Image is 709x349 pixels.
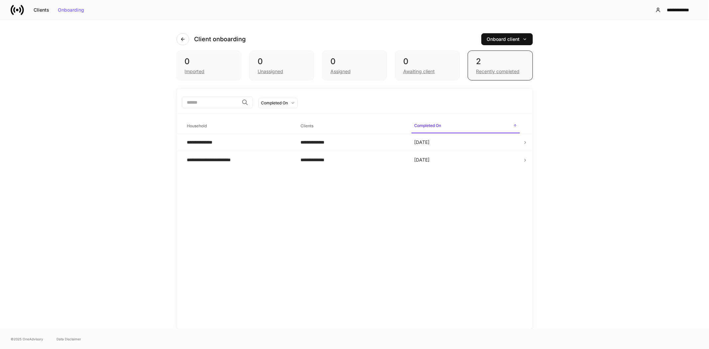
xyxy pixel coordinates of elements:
span: © 2025 OneAdvisory [11,336,43,342]
h6: Household [187,123,207,129]
div: Imported [185,68,205,75]
div: 0Assigned [322,51,387,80]
div: Assigned [330,68,351,75]
div: 0 [258,56,306,67]
button: Onboarding [54,5,88,15]
div: Onboard client [487,37,527,42]
a: Data Disclaimer [57,336,81,342]
div: 0Unassigned [249,51,314,80]
span: Completed On [412,119,520,133]
div: Recently completed [476,68,520,75]
h6: Clients [300,123,313,129]
td: [DATE] [409,134,523,151]
button: Clients [29,5,54,15]
div: 2Recently completed [468,51,532,80]
div: Completed On [261,100,288,106]
div: 0Imported [177,51,241,80]
span: Clients [298,119,406,133]
h4: Client onboarding [194,35,246,43]
div: Awaiting client [403,68,435,75]
div: 0 [330,56,379,67]
div: 0 [403,56,451,67]
div: 2 [476,56,524,67]
span: Household [184,119,293,133]
h6: Completed On [414,122,441,129]
button: Onboard client [481,33,533,45]
div: Unassigned [258,68,283,75]
button: Completed On [258,98,298,108]
td: [DATE] [409,151,523,169]
div: Clients [34,8,49,12]
div: Onboarding [58,8,84,12]
div: 0Awaiting client [395,51,460,80]
div: 0 [185,56,233,67]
